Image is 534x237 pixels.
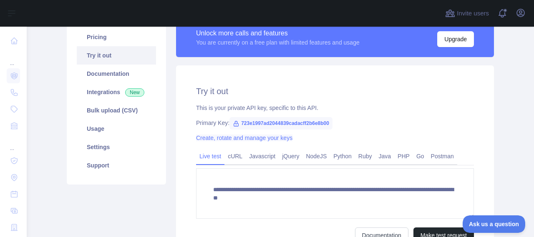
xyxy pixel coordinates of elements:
a: Javascript [246,150,279,163]
a: Pricing [77,28,156,46]
a: Bulk upload (CSV) [77,101,156,120]
a: Integrations New [77,83,156,101]
a: NodeJS [302,150,330,163]
a: Go [413,150,428,163]
div: ... [7,50,20,67]
a: Usage [77,120,156,138]
a: cURL [224,150,246,163]
div: ... [7,135,20,152]
span: New [125,88,144,97]
div: You are currently on a free plan with limited features and usage [196,38,360,47]
a: jQuery [279,150,302,163]
iframe: Toggle Customer Support [463,215,526,233]
h2: Try it out [196,85,474,97]
a: Documentation [77,65,156,83]
a: Support [77,156,156,175]
a: Try it out [77,46,156,65]
a: Postman [428,150,457,163]
div: Primary Key: [196,119,474,127]
div: This is your private API key, specific to this API. [196,104,474,112]
a: Create, rotate and manage your keys [196,135,292,141]
button: Upgrade [437,31,474,47]
a: Ruby [355,150,375,163]
div: Unlock more calls and features [196,28,360,38]
a: Live test [196,150,224,163]
a: PHP [394,150,413,163]
span: 723e1997ad2044839cadacff2b6e8b00 [229,117,332,130]
a: Python [330,150,355,163]
span: Invite users [457,9,489,18]
a: Settings [77,138,156,156]
button: Invite users [443,7,491,20]
a: Java [375,150,395,163]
